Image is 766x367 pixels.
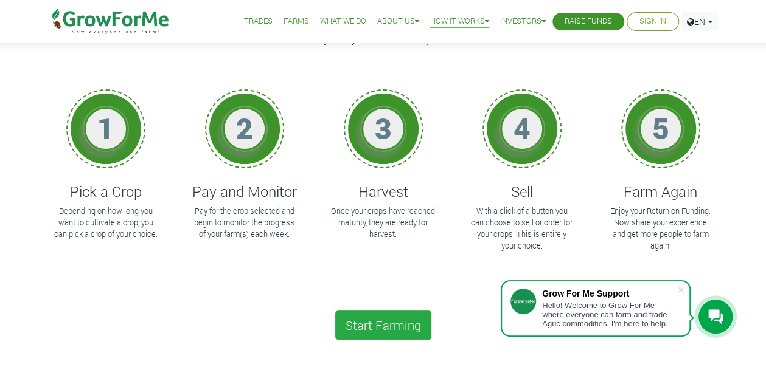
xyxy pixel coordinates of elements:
a: Start Farming [335,310,431,340]
div: Hello! Welcome to Grow For Me where everyone can farm and trade Agric commodities. I'm here to help. [542,301,677,328]
div: Grow For Me Support [542,289,677,298]
p: Pay for the crop selected and begin to monitor the progress of your farm(s) each week. [192,205,297,241]
a: Raise Funds [565,15,612,28]
p: Depending on how long you want to cultivate a crop, you can pick a crop of your choice. [54,205,158,241]
h4: Farm Again [607,183,715,201]
a: EN [681,12,718,31]
a: About Us [377,15,419,28]
h4: Pay and Monitor [190,183,299,201]
h1: 3 [365,111,402,146]
h4: Sell [468,183,576,201]
a: How it Works [430,15,489,28]
h1: 5 [642,111,679,146]
a: Sign In [639,15,666,28]
a: Investors [500,15,546,28]
a: Farms [284,15,309,28]
p: Once your crops have reached maturity, they are ready for harvest. [331,205,436,241]
a: Trades [244,15,273,28]
h4: Harvest [329,183,437,201]
h1: 2 [226,111,263,146]
p: With a click of a button you can choose to sell or order for your crops. This is entirely your ch... [470,205,574,252]
h1: 4 [504,111,540,146]
h1: 1 [88,111,124,146]
a: What We Do [320,15,366,28]
p: Enjoy your Return on Funding. Now share your experience and get more people to farm again. [608,205,713,252]
h4: Pick a Crop [52,183,160,201]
